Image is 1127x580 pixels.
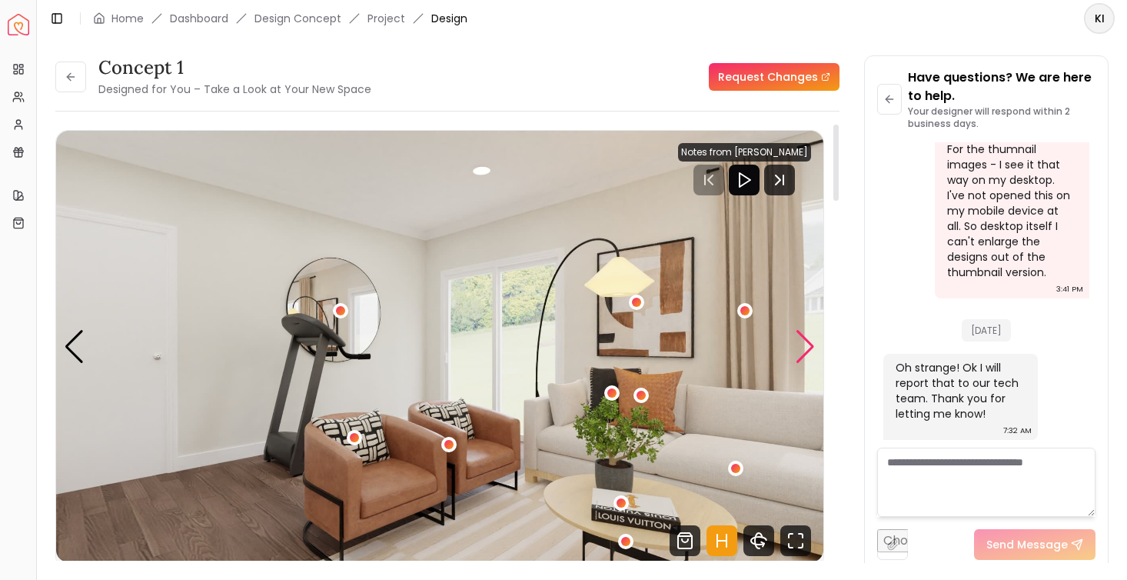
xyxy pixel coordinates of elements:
[431,11,467,26] span: Design
[709,63,839,91] a: Request Changes
[64,330,85,364] div: Previous slide
[170,11,228,26] a: Dashboard
[678,143,811,162] div: Notes from [PERSON_NAME]
[908,105,1095,130] p: Your designer will respond within 2 business days.
[947,142,1074,280] div: For the thumnail images - I see it that way on my desktop. I've not opened this on my mobile devi...
[1084,3,1115,34] button: KI
[795,330,816,364] div: Next slide
[93,11,467,26] nav: breadcrumb
[56,131,823,562] img: Design Render 2
[743,525,774,556] svg: 360 View
[1056,282,1083,297] div: 3:41 PM
[764,165,795,195] svg: Next Track
[8,14,29,35] a: Spacejoy
[1003,423,1032,438] div: 7:32 AM
[706,525,737,556] svg: Hotspots Toggle
[896,360,1022,422] div: Oh strange! Ok I will report that to our tech team. Thank you for letting me know!
[56,131,823,562] div: Carousel
[98,55,371,80] h3: concept 1
[111,11,144,26] a: Home
[56,131,823,562] div: 2 / 6
[735,171,753,189] svg: Play
[98,82,371,97] small: Designed for You – Take a Look at Your New Space
[367,11,405,26] a: Project
[254,11,341,26] li: Design Concept
[908,68,1095,105] p: Have questions? We are here to help.
[670,525,700,556] svg: Shop Products from this design
[962,319,1011,342] span: [DATE]
[8,14,29,35] img: Spacejoy Logo
[780,525,811,556] svg: Fullscreen
[1085,5,1113,32] span: KI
